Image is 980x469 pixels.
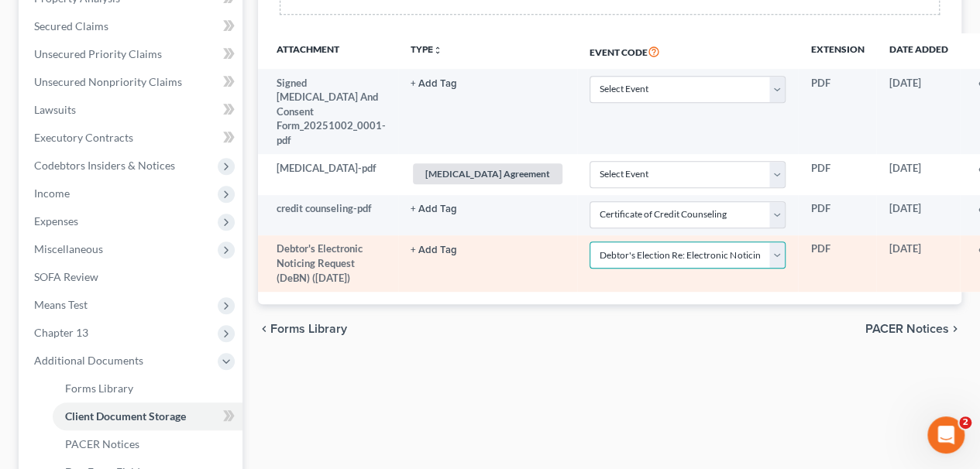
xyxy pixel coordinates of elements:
i: chevron_left [258,323,270,335]
span: PACER Notices [865,323,949,335]
button: chevron_left Forms Library [258,323,347,335]
span: [MEDICAL_DATA] Agreement [413,163,562,184]
span: Unsecured Nonpriority Claims [34,75,182,88]
td: PDF [798,195,876,235]
td: PDF [798,154,876,194]
span: Lawsuits [34,103,76,116]
td: credit counseling-pdf [258,195,398,235]
i: chevron_right [949,323,961,335]
td: PDF [798,69,876,154]
span: Income [34,187,70,200]
span: Secured Claims [34,19,108,33]
span: Miscellaneous [34,242,103,255]
td: [DATE] [876,235,960,292]
span: Client Document Storage [65,409,186,423]
td: [DATE] [876,195,960,235]
th: Date added [876,33,960,69]
button: TYPEunfold_more [411,45,442,55]
span: Additional Documents [34,354,143,367]
span: Chapter 13 [34,326,88,339]
span: Codebtors Insiders & Notices [34,159,175,172]
span: Executory Contracts [34,131,133,144]
span: SOFA Review [34,270,98,283]
a: Lawsuits [22,96,242,124]
th: Extension [798,33,876,69]
button: + Add Tag [411,245,457,255]
span: Expenses [34,214,78,228]
button: + Add Tag [411,79,457,89]
th: Attachment [258,33,398,69]
iframe: Intercom live chat [927,416,965,454]
span: Forms Library [65,382,133,395]
span: 2 [959,416,971,429]
td: [DATE] [876,154,960,194]
a: PACER Notices [53,430,242,458]
a: Secured Claims [22,12,242,40]
span: Means Test [34,298,88,311]
a: SOFA Review [22,263,242,291]
a: + Add Tag [411,76,565,91]
td: [MEDICAL_DATA]-pdf [258,154,398,194]
td: Debtor's Electronic Noticing Request (DeBN) ([DATE]) [258,235,398,292]
button: PACER Notices chevron_right [865,323,961,335]
button: + Add Tag [411,204,457,214]
a: Unsecured Priority Claims [22,40,242,68]
a: Unsecured Nonpriority Claims [22,68,242,96]
span: Unsecured Priority Claims [34,47,162,60]
span: Forms Library [270,323,347,335]
a: [MEDICAL_DATA] Agreement [411,161,565,187]
a: + Add Tag [411,241,565,256]
a: + Add Tag [411,201,565,216]
td: [DATE] [876,69,960,154]
a: Forms Library [53,375,242,402]
td: PDF [798,235,876,292]
a: Client Document Storage [53,402,242,430]
span: PACER Notices [65,437,139,450]
td: Signed [MEDICAL_DATA] And Consent Form_20251002_0001-pdf [258,69,398,154]
th: Event Code [577,33,798,69]
a: Executory Contracts [22,124,242,152]
i: unfold_more [433,46,442,55]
